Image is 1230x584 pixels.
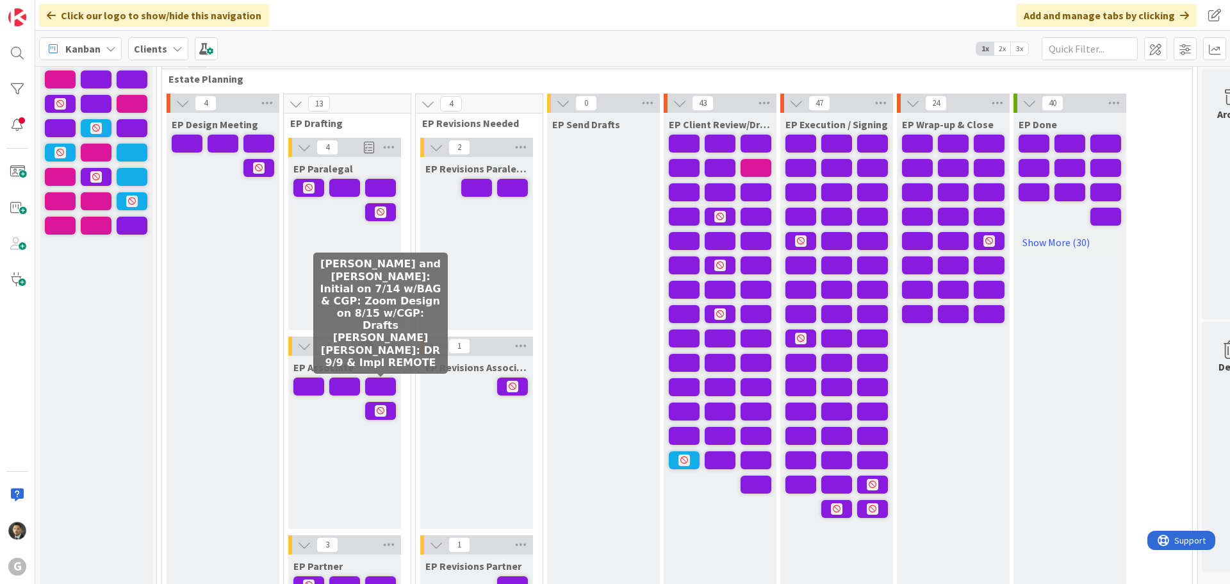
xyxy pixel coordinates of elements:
span: 2 [448,140,470,155]
span: 24 [925,96,947,111]
div: G [8,558,26,576]
span: 1x [976,42,994,55]
span: 2x [994,42,1011,55]
span: 1 [448,338,470,354]
span: EP Send Drafts [552,118,620,131]
div: Click our logo to show/hide this navigation [39,4,269,27]
span: EP Associate [293,361,354,374]
input: Quick Filter... [1042,37,1138,60]
span: Kanban [65,41,101,56]
img: CG [8,522,26,540]
span: 1 [448,537,470,553]
span: EP Revisions Associate [425,361,528,374]
span: EP Partner [293,560,343,572]
span: 4 [195,96,217,111]
span: EP Revisions Paralegal [425,162,528,175]
b: Clients [134,42,167,55]
span: EP Execution / Signing [785,118,888,131]
span: EP Paralegal [293,162,353,175]
a: Show More (30) [1019,232,1121,253]
span: Support [27,2,58,17]
span: 40 [1042,96,1063,111]
span: 47 [808,96,830,111]
div: Add and manage tabs by clicking [1016,4,1197,27]
span: EP Revisions Partner [425,560,521,572]
span: 4 [440,96,462,112]
h5: [PERSON_NAME] and [PERSON_NAME]: Initial on 7/14 w/BAG & CGP: Zoom Design on 8/15 w/CGP: Drafts [... [318,258,443,369]
img: Visit kanbanzone.com [8,8,26,26]
span: 3 [316,537,338,553]
span: EP Revisions Needed [422,117,527,129]
span: EP Done [1019,118,1057,131]
span: 3x [1011,42,1028,55]
span: EP Client Review/Draft Review Meeting [669,118,771,131]
span: 4 [316,140,338,155]
span: EP Wrap-up & Close [902,118,994,131]
span: 13 [308,96,330,112]
span: EP Drafting [290,117,395,129]
span: 0 [575,96,597,111]
span: EP Design Meeting [172,118,258,131]
span: Estate Planning [168,72,1176,85]
span: 43 [692,96,714,111]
